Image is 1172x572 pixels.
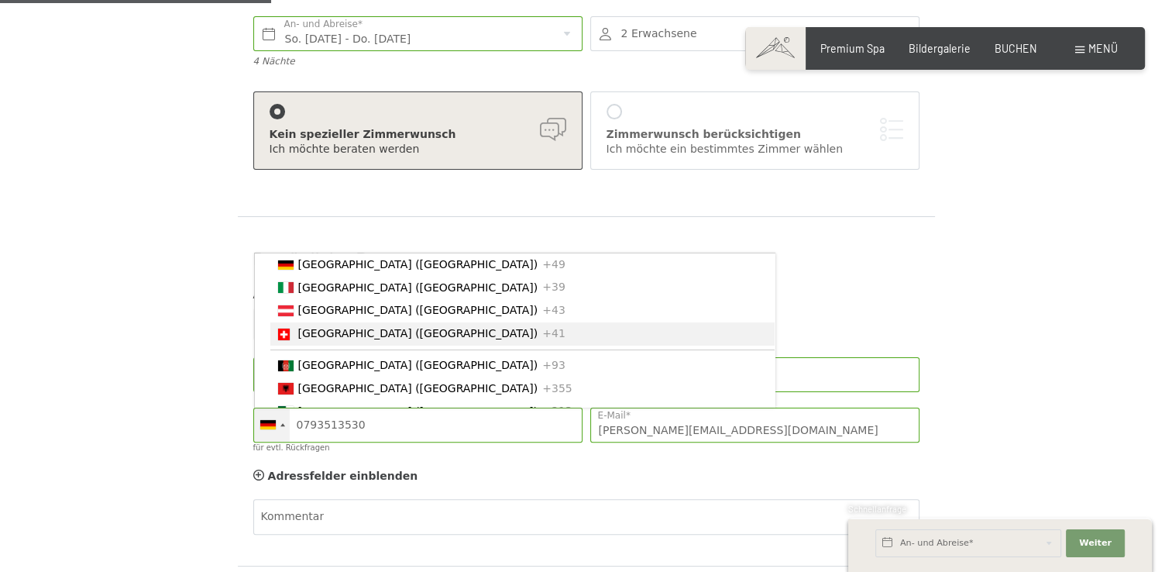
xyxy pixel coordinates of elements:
[848,504,906,514] span: Schnellanfrage
[298,258,538,270] span: [GEOGRAPHIC_DATA] ([GEOGRAPHIC_DATA])
[253,248,919,272] div: Persönliche Daten
[254,253,775,408] ul: List of countries
[253,288,919,303] div: Anrede
[1088,42,1118,55] span: Menü
[298,359,538,371] span: [GEOGRAPHIC_DATA] (‫[GEOGRAPHIC_DATA]‬‎)
[298,327,538,339] span: [GEOGRAPHIC_DATA] ([GEOGRAPHIC_DATA])
[542,382,572,395] span: +355
[542,359,565,371] span: +93
[253,55,583,68] div: 4 Nächte
[820,42,885,55] a: Premium Spa
[268,470,418,482] span: Adressfelder einblenden
[298,382,538,395] span: [GEOGRAPHIC_DATA] ([GEOGRAPHIC_DATA])
[542,304,565,316] span: +43
[253,443,330,452] label: für evtl. Rückfragen
[270,127,566,143] div: Kein spezieller Zimmerwunsch
[1079,537,1112,550] span: Weiter
[542,405,572,418] span: +213
[1066,529,1125,557] button: Weiter
[995,42,1037,55] a: BUCHEN
[607,127,903,143] div: Zimmerwunsch berücksichtigen
[542,281,565,294] span: +39
[607,142,903,157] div: Ich möchte ein bestimmtes Zimmer wählen
[298,304,538,316] span: [GEOGRAPHIC_DATA] ([GEOGRAPHIC_DATA])
[254,408,290,442] div: Germany (Deutschland): +49
[542,258,565,270] span: +49
[270,142,566,157] div: Ich möchte beraten werden
[298,281,538,294] span: [GEOGRAPHIC_DATA] ([GEOGRAPHIC_DATA])
[253,408,583,443] input: 01512 3456789
[909,42,971,55] a: Bildergalerie
[298,405,538,418] span: [GEOGRAPHIC_DATA] (‫[GEOGRAPHIC_DATA]‬‎)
